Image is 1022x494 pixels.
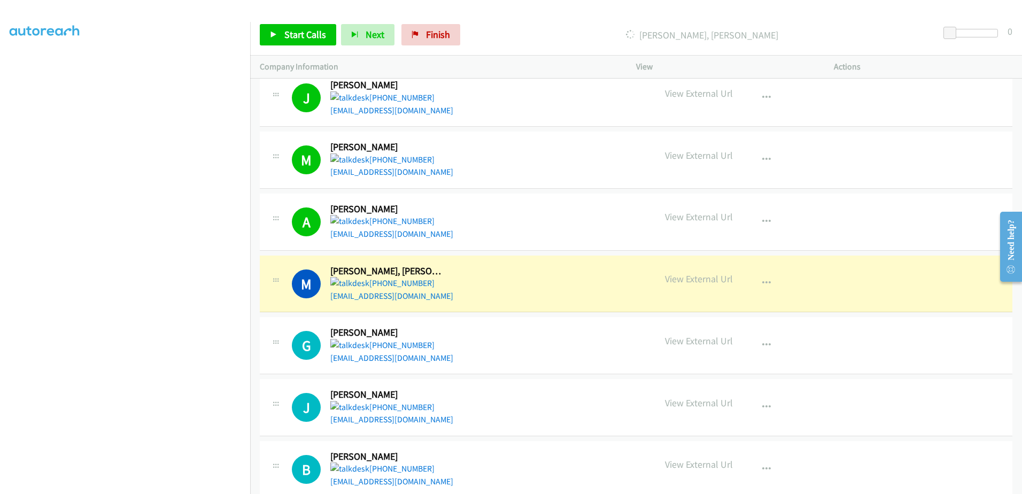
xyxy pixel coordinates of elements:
h2: [PERSON_NAME] [330,451,442,463]
img: talkdesk [330,277,369,290]
p: Company Information [260,60,617,73]
span: Finish [426,28,450,41]
a: [PHONE_NUMBER] [330,92,435,103]
div: 0 [1008,24,1012,38]
button: Next [341,24,394,45]
a: [EMAIL_ADDRESS][DOMAIN_NAME] [330,476,453,487]
h2: [PERSON_NAME] [330,327,442,339]
a: [EMAIL_ADDRESS][DOMAIN_NAME] [330,167,453,177]
h1: M [292,269,321,298]
iframe: Resource Center [991,204,1022,289]
h1: A [292,207,321,236]
p: View External Url [665,148,733,163]
img: talkdesk [330,91,369,104]
a: [EMAIL_ADDRESS][DOMAIN_NAME] [330,291,453,301]
div: The call is yet to be attempted [292,455,321,484]
img: talkdesk [330,462,369,475]
p: View External Url [665,86,733,101]
span: Next [366,28,384,41]
h1: M [292,145,321,174]
a: [PHONE_NUMBER] [330,464,435,474]
a: Finish [401,24,460,45]
h2: [PERSON_NAME] [330,203,442,215]
h2: [PERSON_NAME], [PERSON_NAME] [330,265,442,277]
a: [PHONE_NUMBER] [330,278,435,288]
img: talkdesk [330,215,369,228]
p: View External Url [665,334,733,348]
h2: [PERSON_NAME] [330,141,442,153]
a: [PHONE_NUMBER] [330,216,435,226]
a: [PHONE_NUMBER] [330,340,435,350]
img: talkdesk [330,339,369,352]
a: [PHONE_NUMBER] [330,155,435,165]
p: View External Url [665,272,733,286]
img: talkdesk [330,401,369,414]
h1: G [292,331,321,360]
p: Actions [834,60,1012,73]
p: [PERSON_NAME], [PERSON_NAME] [475,28,930,42]
p: View External Url [665,457,733,472]
h2: [PERSON_NAME] [330,389,442,401]
a: [PHONE_NUMBER] [330,402,435,412]
h1: J [292,83,321,112]
h2: [PERSON_NAME] [330,79,442,91]
p: View External Url [665,396,733,410]
a: [EMAIL_ADDRESS][DOMAIN_NAME] [330,414,453,424]
div: The call is yet to be attempted [292,331,321,360]
img: talkdesk [330,153,369,166]
p: View External Url [665,210,733,224]
a: [EMAIL_ADDRESS][DOMAIN_NAME] [330,229,453,239]
h1: B [292,455,321,484]
a: [EMAIL_ADDRESS][DOMAIN_NAME] [330,105,453,115]
p: View [636,60,815,73]
h1: J [292,393,321,422]
a: Start Calls [260,24,336,45]
a: [EMAIL_ADDRESS][DOMAIN_NAME] [330,353,453,363]
span: Start Calls [284,28,326,41]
